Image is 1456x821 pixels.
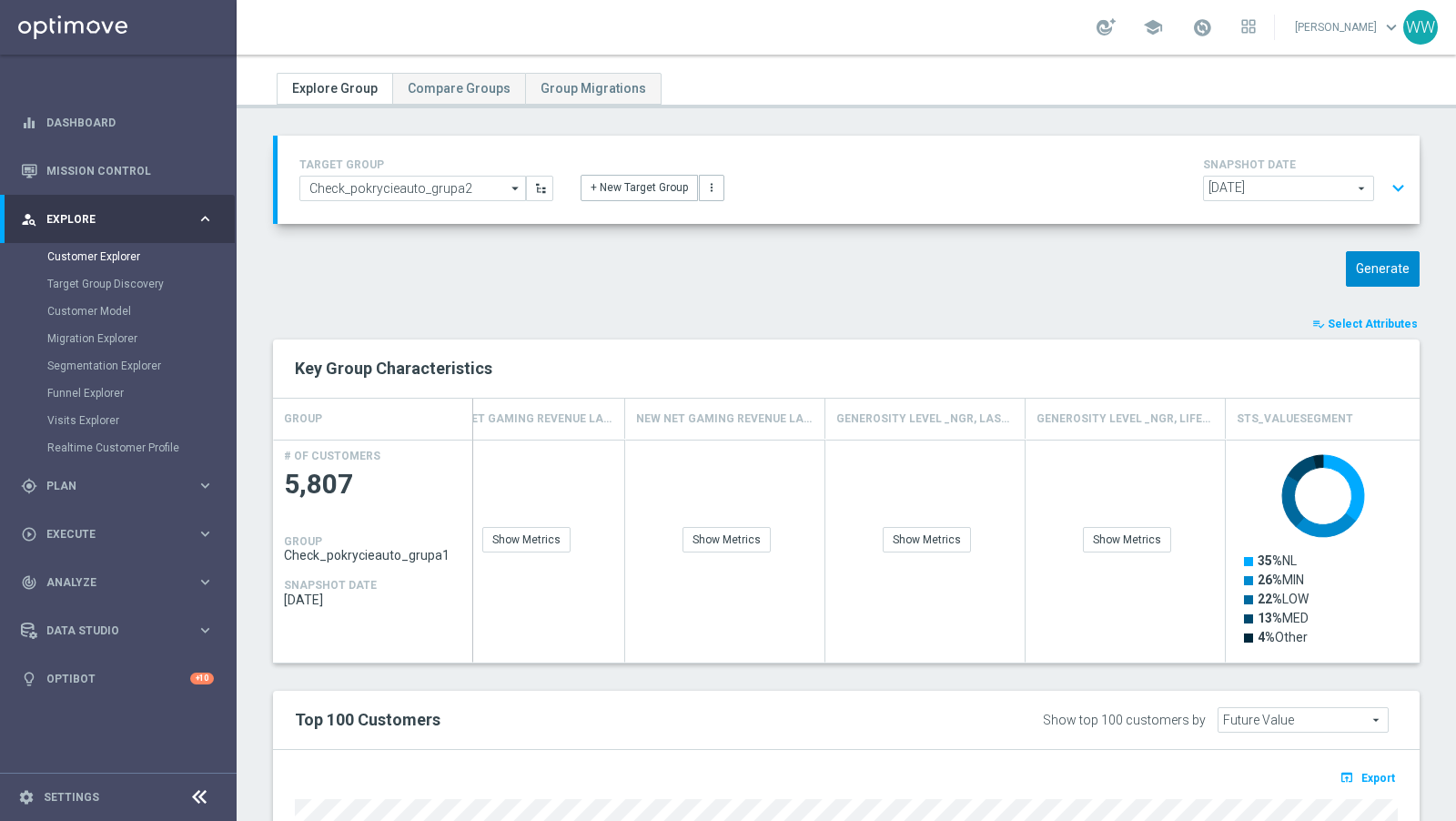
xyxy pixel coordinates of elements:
a: Dashboard [46,98,214,147]
h4: New Net Gaming Revenue last 90 days [436,403,613,435]
div: Migration Explorer [47,325,235,352]
span: Explore Group [292,81,378,96]
span: school [1143,17,1163,37]
i: arrow_drop_down [507,177,525,200]
div: Optibot [21,654,214,703]
a: Target Group Discovery [47,277,189,291]
h4: GROUP [284,403,322,435]
a: Segmentation Explorer [47,359,189,373]
h4: SNAPSHOT DATE [284,579,377,592]
text: MIN [1258,573,1304,587]
div: Data Studio [21,623,197,639]
h4: SNAPSHOT DATE [1203,158,1412,171]
h4: Generosity Level _NGR, Last Month [836,403,1014,435]
text: LOW [1258,592,1309,606]
button: Data Studio keyboard_arrow_right [20,623,215,638]
button: equalizer Dashboard [20,116,215,130]
div: Customer Model [47,298,235,325]
i: keyboard_arrow_right [197,622,214,639]
i: play_circle_outline [21,526,37,542]
button: gps_fixed Plan keyboard_arrow_right [20,479,215,493]
span: Check_pokrycieauto_grupa1 [284,548,462,563]
i: settings [18,789,35,806]
a: Customer Explorer [47,249,189,264]
a: [PERSON_NAME]keyboard_arrow_down [1293,14,1403,41]
tspan: 22% [1258,592,1282,606]
h4: New Net Gaming Revenue last 30 days [636,403,814,435]
button: playlist_add_check Select Attributes [1310,314,1420,334]
div: Press SPACE to select this row. [273,440,473,663]
div: Target Group Discovery [47,270,235,298]
i: person_search [21,211,37,228]
div: Dashboard [21,98,214,147]
div: Show Metrics [883,527,971,552]
h2: Top 100 Customers [295,709,926,731]
div: Explore [21,211,197,228]
tspan: 13% [1258,611,1282,625]
span: 5,807 [284,467,462,502]
div: +10 [190,673,214,684]
span: Execute [46,529,197,540]
div: Mission Control [21,147,214,195]
button: expand_more [1385,171,1411,206]
i: playlist_add_check [1312,318,1325,330]
div: Customer Explorer [47,243,235,270]
div: Segmentation Explorer [47,352,235,380]
button: track_changes Analyze keyboard_arrow_right [20,575,215,590]
span: Compare Groups [408,81,511,96]
text: NL [1258,553,1297,568]
a: Mission Control [46,147,214,195]
a: Optibot [46,654,190,703]
button: open_in_browser Export [1337,765,1398,789]
button: Mission Control [20,164,215,178]
div: person_search Explore keyboard_arrow_right [20,212,215,227]
div: Execute [21,526,197,542]
span: 2025-08-21 [284,593,462,607]
div: Visits Explorer [47,407,235,434]
i: keyboard_arrow_right [197,210,214,228]
i: keyboard_arrow_right [197,525,214,542]
div: Show Metrics [1083,527,1171,552]
span: Explore [46,214,197,225]
input: Select Existing or Create New [299,176,526,201]
span: Export [1361,772,1395,785]
a: Settings [44,792,99,803]
i: track_changes [21,574,37,591]
text: Other [1258,630,1308,644]
div: Show Metrics [682,527,771,552]
a: Customer Model [47,304,189,319]
i: open_in_browser [1340,770,1359,785]
div: Show top 100 customers by [1043,713,1206,728]
a: Visits Explorer [47,413,189,428]
h4: Generosity Level _NGR, Lifetime [1036,403,1214,435]
div: TARGET GROUP arrow_drop_down + New Target Group more_vert SNAPSHOT DATE arrow_drop_down expand_more [299,154,1398,206]
button: Generate [1346,251,1420,287]
i: equalizer [21,115,37,131]
span: keyboard_arrow_down [1381,17,1401,37]
a: Funnel Explorer [47,386,189,400]
text: MED [1258,611,1309,625]
h4: STS_ValueSegment [1237,403,1353,435]
div: Plan [21,478,197,494]
button: play_circle_outline Execute keyboard_arrow_right [20,527,215,542]
tspan: 4% [1258,630,1275,644]
i: keyboard_arrow_right [197,573,214,591]
span: Select Attributes [1328,318,1418,330]
a: Realtime Customer Profile [47,441,189,455]
div: Realtime Customer Profile [47,434,235,461]
span: Analyze [46,577,197,588]
h4: # OF CUSTOMERS [284,450,380,462]
div: WW [1403,10,1438,45]
i: more_vert [705,181,718,194]
span: Group Migrations [541,81,646,96]
button: lightbulb Optibot +10 [20,672,215,686]
i: gps_fixed [21,478,37,494]
button: + New Target Group [581,175,698,200]
ul: Tabs [277,73,662,105]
